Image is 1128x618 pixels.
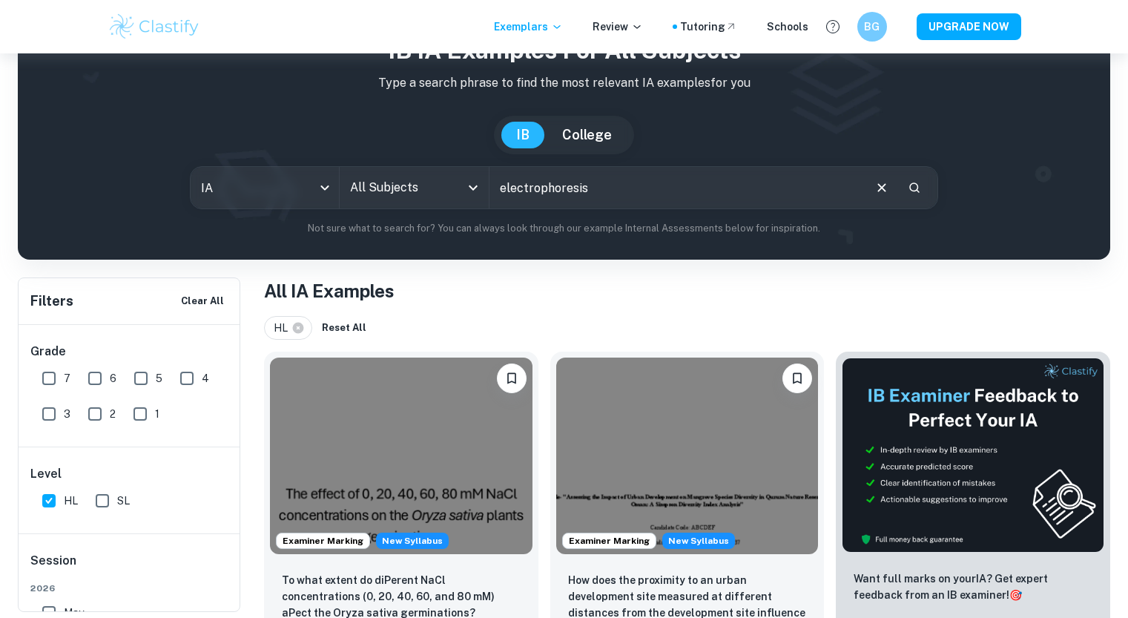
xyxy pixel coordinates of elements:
span: 1 [155,406,159,422]
button: UPGRADE NOW [917,13,1021,40]
img: ESS IA example thumbnail: How does the proximity to an urban devel [556,358,819,554]
span: 4 [202,370,209,387]
h6: Filters [30,291,73,312]
h6: Level [30,465,229,483]
span: Examiner Marking [277,534,369,548]
span: 6 [110,370,116,387]
button: Bookmark [782,364,812,393]
span: 🎯 [1009,589,1022,601]
p: Review [593,19,643,35]
span: 7 [64,370,70,387]
h6: Session [30,552,229,582]
span: Examiner Marking [563,534,656,548]
span: 5 [156,370,162,387]
button: Clear All [177,290,228,312]
img: Clastify logo [108,12,202,42]
button: Reset All [318,317,370,339]
div: HL [264,316,312,340]
span: New Syllabus [662,533,735,549]
button: Bookmark [497,364,527,393]
button: College [547,122,627,148]
h1: All IA Examples [264,277,1110,304]
a: Schools [767,19,808,35]
img: ESS IA example thumbnail: To what extent do diPerent NaCl concentr [270,358,532,554]
span: 3 [64,406,70,422]
button: Help and Feedback [820,14,845,39]
h6: BG [863,19,880,35]
button: Open [463,177,484,198]
button: BG [857,12,887,42]
span: 2 [110,406,116,422]
p: Exemplars [494,19,563,35]
p: Type a search phrase to find the most relevant IA examples for you [30,74,1098,92]
button: Clear [868,174,896,202]
span: New Syllabus [376,533,449,549]
div: Starting from the May 2026 session, the ESS IA requirements have changed. We created this exempla... [662,533,735,549]
span: HL [64,493,78,509]
button: Search [902,175,927,200]
img: Thumbnail [842,358,1104,553]
h6: Grade [30,343,229,361]
p: Want full marks on your IA ? Get expert feedback from an IB examiner! [854,571,1092,603]
a: Tutoring [680,19,737,35]
span: 2026 [30,582,229,595]
div: Starting from the May 2026 session, the ESS IA requirements have changed. We created this exempla... [376,533,449,549]
span: SL [117,493,130,509]
input: E.g. player arrangements, enthalpy of combustion, analysis of a big city... [489,167,862,208]
button: IB [501,122,544,148]
span: HL [274,320,294,336]
div: IA [191,167,339,208]
p: Not sure what to search for? You can always look through our example Internal Assessments below f... [30,221,1098,236]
